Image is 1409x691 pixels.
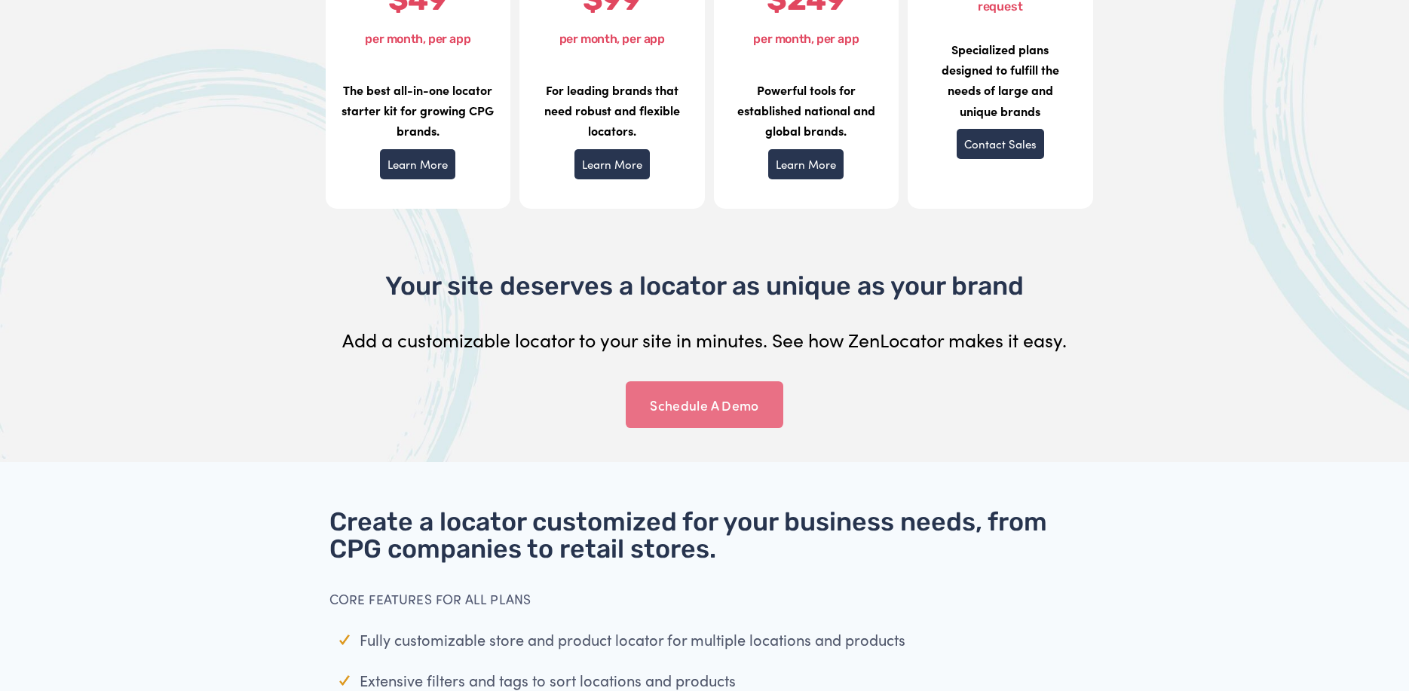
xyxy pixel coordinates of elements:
[380,149,455,179] a: Learn More
[360,670,736,690] span: Extensive filters and tags to sort locations and products
[957,129,1044,159] a: Contact Sales
[360,629,905,650] span: Fully customizable store and product locator for multiple locations and products
[768,149,844,179] a: Learn More
[329,591,531,607] code: CORE FEATURES FOR ALL PLANS
[753,32,859,46] font: per month, per app
[942,41,1059,119] strong: Specialized plans designed to fulfill the needs of large and unique brands
[559,32,665,46] font: per month, per app
[574,149,650,179] a: Learn More
[342,81,494,139] strong: The best all-in-one locator starter kit for growing CPG brands.
[329,506,1053,564] span: Create a locator customized for your business needs, from CPG companies to retail stores.
[329,324,1080,356] p: Add a customizable locator to your site in minutes. See how ZenLocator makes it easy.
[385,271,1024,301] span: Your site deserves a locator as unique as your brand
[365,32,470,46] font: per month, per app
[626,381,783,428] a: Schedule A Demo
[737,81,875,139] strong: Powerful tools for established national and global brands.
[544,81,680,139] strong: For leading brands that need robust and flexible locators.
